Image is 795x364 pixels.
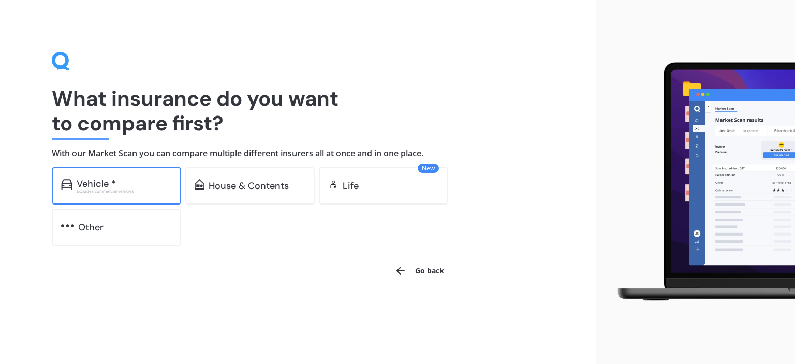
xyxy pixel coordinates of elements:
img: other.81dba5aafe580aa69f38.svg [61,221,74,231]
h4: With our Market Scan you can compare multiple different insurers all at once and in one place. [52,148,544,159]
span: New [418,164,439,173]
div: Excludes commercial vehicles [77,189,172,193]
img: home-and-contents.b802091223b8502ef2dd.svg [195,179,204,190]
img: laptop.webp [605,57,795,307]
div: Other [78,222,104,232]
div: Vehicle * [77,179,116,189]
h1: What insurance do you want to compare first? [52,86,544,136]
img: car.f15378c7a67c060ca3f3.svg [61,179,72,190]
button: Go back [388,258,450,283]
div: House & Contents [209,181,289,191]
img: life.f720d6a2d7cdcd3ad642.svg [328,179,338,190]
div: Life [343,181,359,191]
